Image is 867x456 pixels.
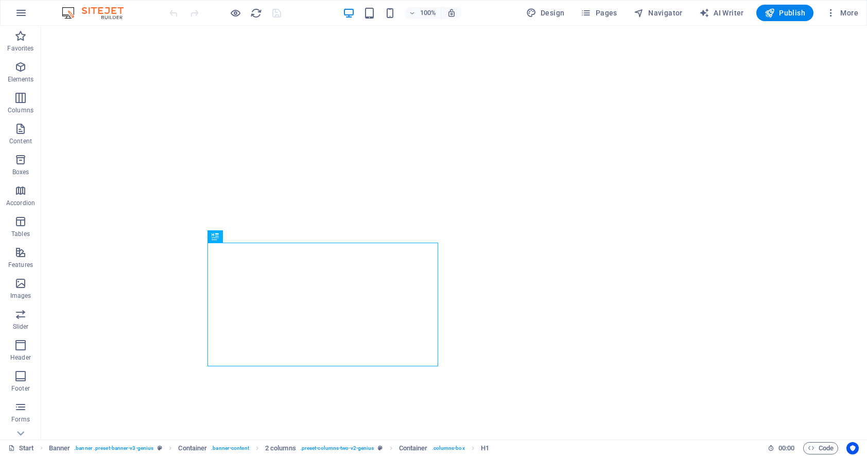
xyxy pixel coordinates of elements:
i: On resize automatically adjust zoom level to fit chosen device. [447,8,456,18]
p: Footer [11,384,30,393]
button: Navigator [630,5,687,21]
a: Click to cancel selection. Double-click to open Pages [8,442,34,454]
button: Click here to leave preview mode and continue editing [229,7,241,19]
span: Publish [765,8,805,18]
span: Click to select. Double-click to edit [49,442,71,454]
p: Header [10,353,31,362]
span: . banner .preset-banner-v3-genius [74,442,153,454]
span: Design [526,8,565,18]
button: Pages [577,5,621,21]
span: . preset-columns-two-v2-genius [300,442,374,454]
i: This element is a customizable preset [158,445,162,451]
span: Pages [581,8,617,18]
button: Design [522,5,569,21]
button: reload [250,7,262,19]
span: Navigator [634,8,683,18]
span: Click to select. Double-click to edit [265,442,296,454]
h6: Session time [768,442,795,454]
i: Reload page [250,7,262,19]
p: Forms [11,415,30,424]
p: Boxes [12,168,29,176]
button: Code [803,442,838,454]
span: 00 00 [778,442,794,454]
h6: 100% [420,7,437,19]
div: Design (Ctrl+Alt+Y) [522,5,569,21]
nav: breadcrumb [49,442,489,454]
p: Columns [8,106,33,114]
img: Editor Logo [59,7,136,19]
i: This element is a customizable preset [378,445,383,451]
p: Slider [13,323,29,331]
span: Click to select. Double-click to edit [178,442,207,454]
p: Tables [11,230,30,238]
p: Favorites [7,44,33,53]
button: AI Writer [695,5,748,21]
p: Elements [8,75,34,83]
p: Images [10,292,31,300]
span: . columns-box [432,442,465,454]
span: Click to select. Double-click to edit [399,442,428,454]
p: Accordion [6,199,35,207]
span: Code [808,442,834,454]
button: Usercentrics [846,442,859,454]
span: Click to select. Double-click to edit [481,442,489,454]
button: More [822,5,862,21]
p: Features [8,261,33,269]
button: 100% [405,7,441,19]
p: Content [9,137,32,145]
span: More [826,8,858,18]
span: . banner-content [211,442,249,454]
span: : [786,444,787,452]
span: AI Writer [699,8,744,18]
button: Publish [756,5,813,21]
